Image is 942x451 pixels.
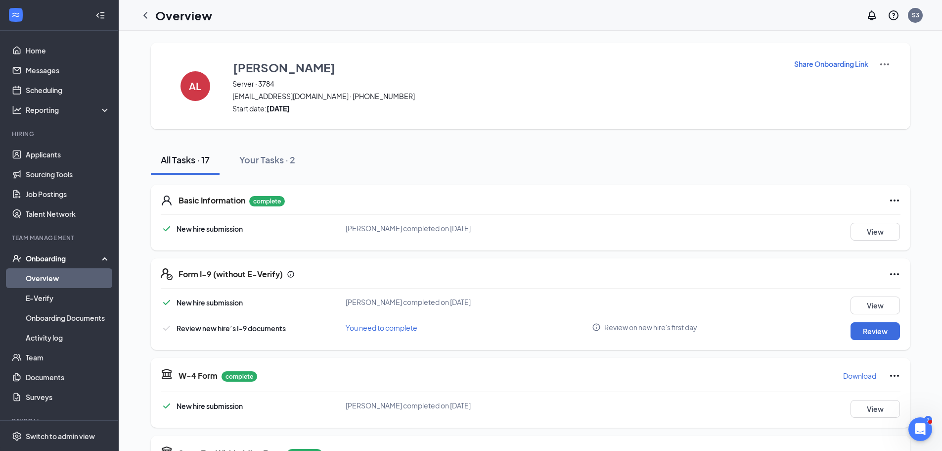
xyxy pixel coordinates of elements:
[346,401,471,410] span: [PERSON_NAME] completed on [DATE]
[12,431,22,441] svg: Settings
[26,105,111,115] div: Reporting
[161,268,173,280] svg: FormI9EVerifyIcon
[12,417,108,425] div: Payroll
[161,368,173,380] svg: TaxGovernmentIcon
[161,195,173,206] svg: User
[233,59,335,76] h3: [PERSON_NAME]
[26,308,110,328] a: Onboarding Documents
[26,328,110,348] a: Activity log
[851,297,900,314] button: View
[592,323,601,332] svg: Info
[604,322,697,332] span: Review on new hire's first day
[171,58,220,113] button: AL
[26,253,102,263] div: Onboarding
[879,58,891,70] img: More Actions
[794,59,868,69] p: Share Onboarding Link
[12,253,22,263] svg: UserCheck
[12,105,22,115] svg: Analysis
[239,153,295,166] div: Your Tasks · 2
[232,91,781,101] span: [EMAIL_ADDRESS][DOMAIN_NAME] · [PHONE_NUMBER]
[866,9,878,21] svg: Notifications
[843,371,876,381] p: Download
[924,416,932,424] div: 1
[177,224,243,233] span: New hire submission
[179,195,245,206] h5: Basic Information
[232,103,781,113] span: Start date:
[161,297,173,308] svg: Checkmark
[26,431,95,441] div: Switch to admin view
[26,204,110,224] a: Talent Network
[26,60,110,80] a: Messages
[889,195,900,206] svg: Ellipses
[155,7,212,24] h1: Overview
[26,164,110,184] a: Sourcing Tools
[843,368,877,384] button: Download
[249,196,285,206] p: complete
[851,322,900,340] button: Review
[12,130,108,138] div: Hiring
[177,298,243,307] span: New hire submission
[287,270,295,278] svg: Info
[161,223,173,235] svg: Checkmark
[267,104,290,113] strong: [DATE]
[161,400,173,412] svg: Checkmark
[26,145,110,164] a: Applicants
[851,400,900,418] button: View
[912,11,919,19] div: S3
[889,370,900,382] svg: Ellipses
[232,79,781,89] span: Server · 3784
[908,417,932,441] iframe: Intercom live chat
[11,10,21,20] svg: WorkstreamLogo
[26,41,110,60] a: Home
[232,58,781,76] button: [PERSON_NAME]
[888,9,899,21] svg: QuestionInfo
[26,184,110,204] a: Job Postings
[346,298,471,306] span: [PERSON_NAME] completed on [DATE]
[179,370,218,381] h5: W-4 Form
[26,288,110,308] a: E-Verify
[139,9,151,21] svg: ChevronLeft
[889,268,900,280] svg: Ellipses
[189,83,201,90] h4: AL
[26,268,110,288] a: Overview
[26,387,110,407] a: Surveys
[26,348,110,367] a: Team
[161,322,173,334] svg: Checkmark
[794,58,869,69] button: Share Onboarding Link
[26,367,110,387] a: Documents
[222,371,257,382] p: complete
[26,80,110,100] a: Scheduling
[161,153,210,166] div: All Tasks · 17
[346,323,417,332] span: You need to complete
[851,223,900,241] button: View
[346,224,471,233] span: [PERSON_NAME] completed on [DATE]
[179,269,283,280] h5: Form I-9 (without E-Verify)
[12,234,108,242] div: Team Management
[177,324,286,333] span: Review new hire’s I-9 documents
[177,401,243,410] span: New hire submission
[95,10,105,20] svg: Collapse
